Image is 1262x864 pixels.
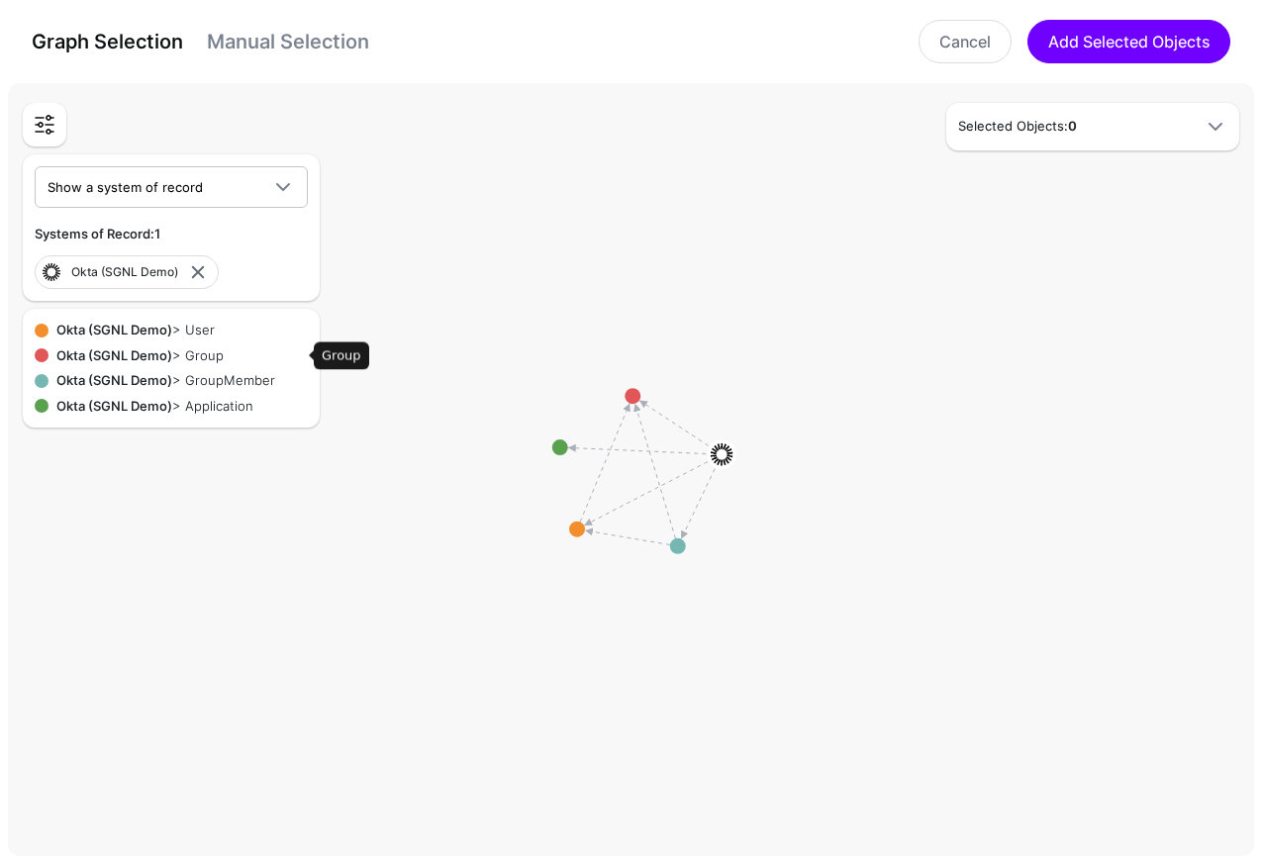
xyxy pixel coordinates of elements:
div: Okta (SGNL Demo) [71,263,186,281]
a: Manual Selection [207,30,369,53]
span: Show a system of record [48,179,203,195]
strong: Okta (SGNL Demo) [56,398,172,414]
h5: Selected Objects: [958,117,1188,137]
div: > Application [49,397,308,417]
strong: Okta (SGNL Demo) [56,372,172,388]
div: > User [49,321,308,340]
button: Add Selected Objects [1027,20,1230,63]
strong: Okta (SGNL Demo) [56,322,172,337]
strong: 1 [154,226,160,241]
strong: 0 [1068,118,1077,134]
div: > Group [49,346,308,366]
div: > GroupMember [49,371,308,391]
h5: Systems of Record: [35,224,308,243]
strong: Okta (SGNL Demo) [56,347,172,363]
img: svg+xml;base64,PHN2ZyB3aWR0aD0iNjQiIGhlaWdodD0iNjQiIHZpZXdCb3g9IjAgMCA2NCA2NCIgZmlsbD0ibm9uZSIgeG... [40,260,63,284]
a: Graph Selection [32,30,183,53]
a: Cancel [919,20,1012,63]
div: Group [314,342,369,370]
